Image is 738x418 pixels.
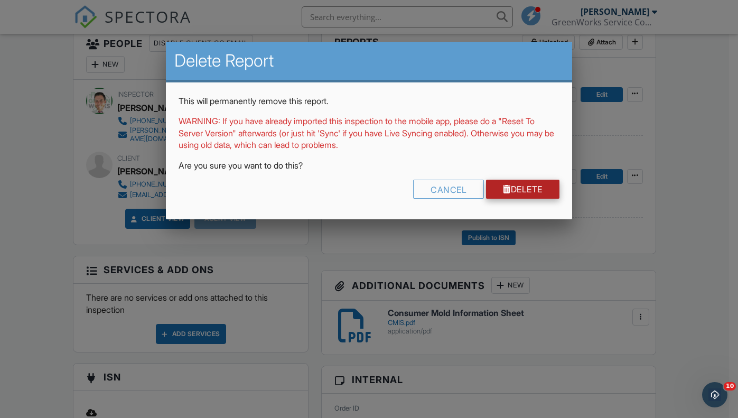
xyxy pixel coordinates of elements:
[702,382,727,407] iframe: Intercom live chat
[179,115,559,151] p: WARNING: If you have already imported this inspection to the mobile app, please do a "Reset To Se...
[179,95,559,107] p: This will permanently remove this report.
[413,180,484,199] div: Cancel
[486,180,559,199] a: Delete
[179,160,559,171] p: Are you sure you want to do this?
[724,382,736,391] span: 10
[174,50,563,71] h2: Delete Report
